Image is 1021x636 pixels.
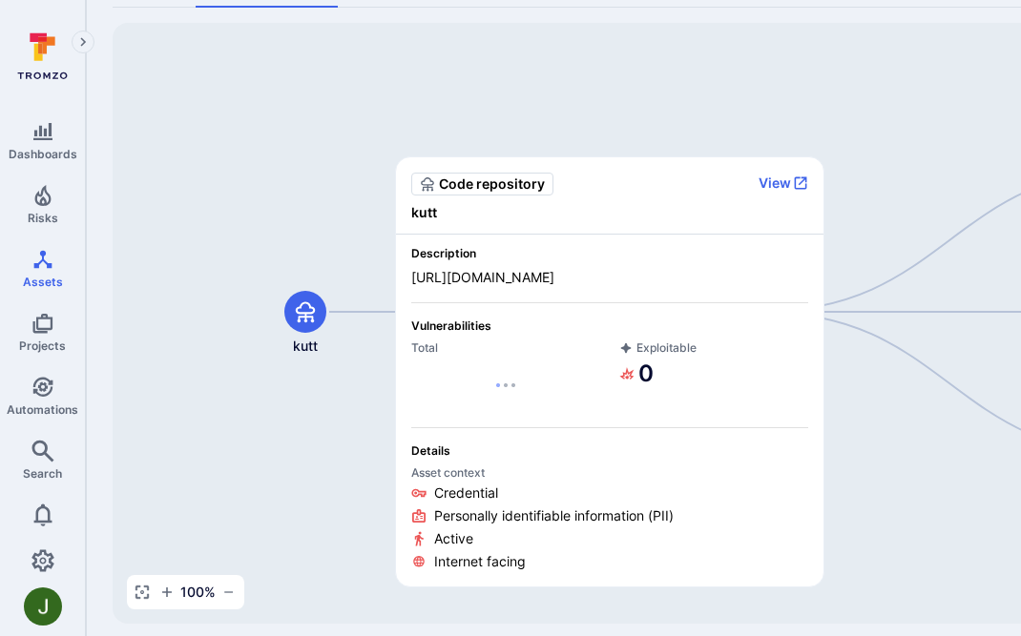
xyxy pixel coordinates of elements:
span: Internet facing [434,552,526,571]
img: ACg8ocJb5u1MqhRZCS4qt_lttNeNnvlQtAsFnznmah6JoQoAHxP7zA=s96-c [24,587,62,626]
span: Personally identifiable information (PII) [434,506,674,525]
a: 0 [619,359,654,389]
i: Expand navigation menu [76,34,90,51]
span: Exploitable [619,340,808,355]
span: Asset context [411,465,808,480]
span: Risks [28,211,58,225]
button: Expand navigation menu [72,31,94,53]
span: kutt [411,203,808,222]
span: Code repository [439,174,545,194]
span: Vulnerabilities [411,318,808,333]
span: Projects [19,339,66,353]
img: Loading... [496,383,515,387]
span: [URL][DOMAIN_NAME] [411,268,808,287]
div: Julia Nakonechna [24,587,62,626]
span: Active [434,529,473,548]
span: Automations [7,402,78,417]
span: Search [23,466,62,481]
span: 100 % [180,583,216,602]
span: Assets [23,275,63,289]
span: Dashboards [9,147,77,161]
button: View [759,174,808,192]
span: Credential [434,483,498,503]
span: Total [411,340,600,355]
span: kutt [293,337,318,356]
span: Description [411,246,808,260]
span: Details [411,443,808,458]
